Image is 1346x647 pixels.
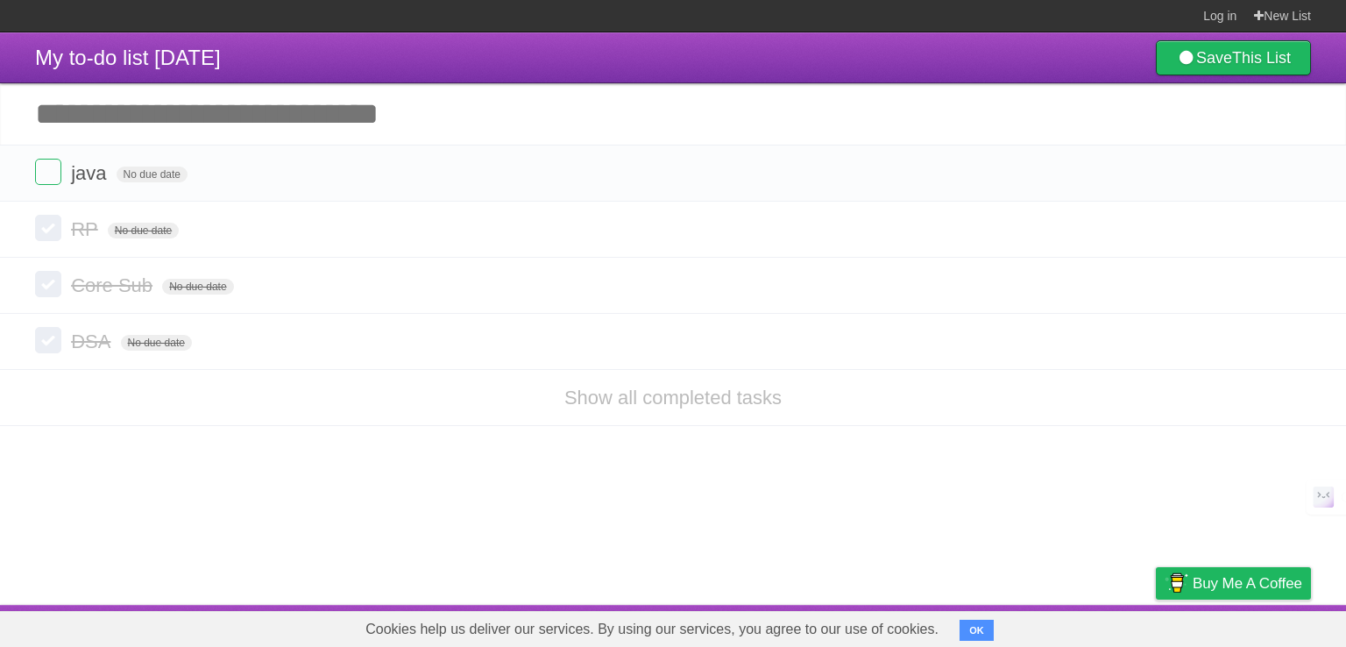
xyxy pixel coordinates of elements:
[121,335,192,351] span: No due date
[71,331,115,352] span: DSA
[923,609,960,643] a: About
[1156,40,1311,75] a: SaveThis List
[1232,49,1291,67] b: This List
[1133,609,1179,643] a: Privacy
[71,162,110,184] span: java
[35,159,61,185] label: Done
[1156,567,1311,600] a: Buy me a coffee
[1201,609,1311,643] a: Suggest a feature
[960,620,994,641] button: OK
[35,46,221,69] span: My to-do list [DATE]
[35,327,61,353] label: Done
[564,387,782,409] a: Show all completed tasks
[1073,609,1112,643] a: Terms
[108,223,179,238] span: No due date
[162,279,233,295] span: No due date
[35,215,61,241] label: Done
[348,612,956,647] span: Cookies help us deliver our services. By using our services, you agree to our use of cookies.
[1193,568,1302,599] span: Buy me a coffee
[1165,568,1188,598] img: Buy me a coffee
[117,167,188,182] span: No due date
[35,271,61,297] label: Done
[71,218,103,240] span: RP
[71,274,157,296] span: Core Sub
[981,609,1052,643] a: Developers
